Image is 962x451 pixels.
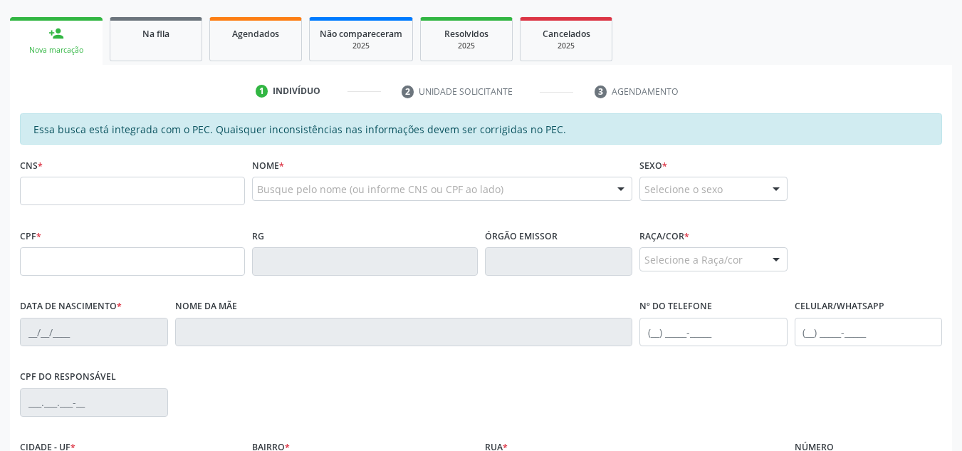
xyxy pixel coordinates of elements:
[20,113,942,145] div: Essa busca está integrada com o PEC. Quaisquer inconsistências nas informações devem ser corrigid...
[256,85,268,98] div: 1
[48,26,64,41] div: person_add
[431,41,502,51] div: 2025
[142,28,169,40] span: Na fila
[639,155,667,177] label: Sexo
[20,296,122,318] label: Data de nascimento
[20,318,168,346] input: __/__/____
[320,41,402,51] div: 2025
[232,28,279,40] span: Agendados
[639,318,788,346] input: (__) _____-_____
[444,28,488,40] span: Resolvidos
[530,41,602,51] div: 2025
[485,225,558,247] label: Órgão emissor
[543,28,590,40] span: Cancelados
[20,225,41,247] label: CPF
[20,155,43,177] label: CNS
[252,155,284,177] label: Nome
[639,296,712,318] label: Nº do Telefone
[639,225,689,247] label: Raça/cor
[252,225,264,247] label: RG
[795,318,943,346] input: (__) _____-_____
[175,296,237,318] label: Nome da mãe
[795,296,884,318] label: Celular/WhatsApp
[320,28,402,40] span: Não compareceram
[644,252,743,267] span: Selecione a Raça/cor
[20,388,168,417] input: ___.___.___-__
[273,85,320,98] div: Indivíduo
[257,182,503,197] span: Busque pelo nome (ou informe CNS ou CPF ao lado)
[20,366,116,388] label: CPF do responsável
[644,182,723,197] span: Selecione o sexo
[20,45,93,56] div: Nova marcação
